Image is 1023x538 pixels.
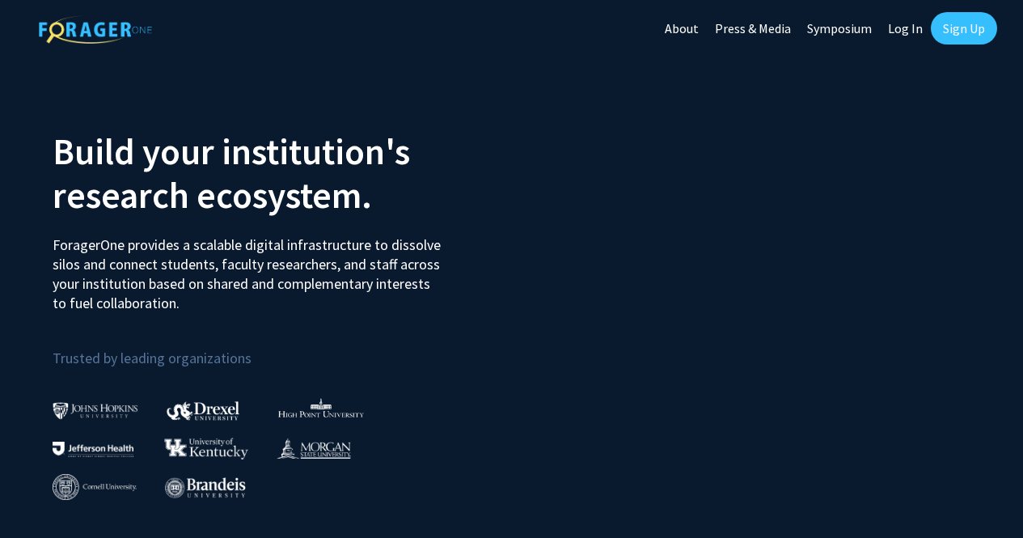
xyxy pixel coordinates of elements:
[164,438,248,460] img: University of Kentucky
[278,398,364,417] img: High Point University
[53,474,137,501] img: Cornell University
[277,438,351,459] img: Morgan State University
[53,129,500,217] h2: Build your institution's research ecosystem.
[931,12,997,44] a: Sign Up
[53,223,446,313] p: ForagerOne provides a scalable digital infrastructure to dissolve silos and connect students, fac...
[165,477,246,498] img: Brandeis University
[53,402,138,419] img: Johns Hopkins University
[53,442,133,457] img: Thomas Jefferson University
[167,401,239,420] img: Drexel University
[53,326,500,371] p: Trusted by leading organizations
[39,15,152,44] img: ForagerOne Logo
